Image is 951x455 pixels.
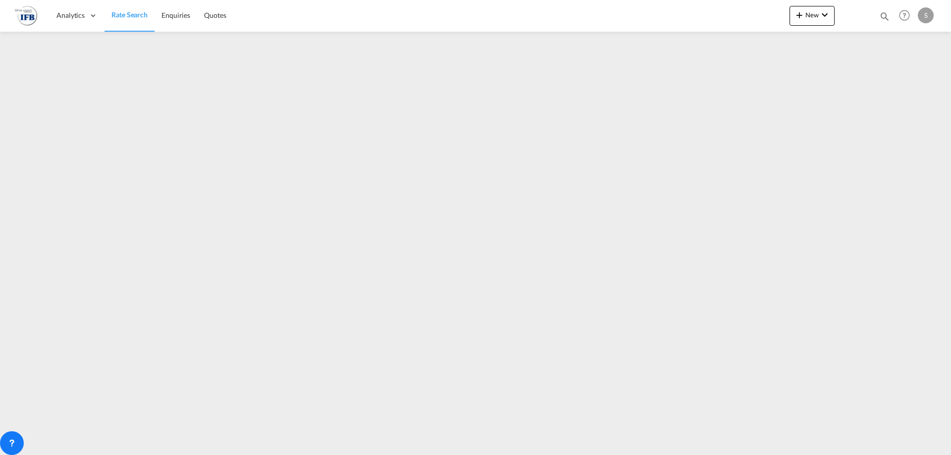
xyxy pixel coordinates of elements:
[56,10,85,20] span: Analytics
[879,11,890,22] md-icon: icon-magnify
[111,10,148,19] span: Rate Search
[161,11,190,19] span: Enquiries
[896,7,918,25] div: Help
[918,7,934,23] div: S
[15,4,37,27] img: de31bbe0256b11eebba44b54815f083d.png
[879,11,890,26] div: icon-magnify
[204,11,226,19] span: Quotes
[896,7,913,24] span: Help
[790,6,835,26] button: icon-plus 400-fgNewicon-chevron-down
[819,9,831,21] md-icon: icon-chevron-down
[793,9,805,21] md-icon: icon-plus 400-fg
[793,11,831,19] span: New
